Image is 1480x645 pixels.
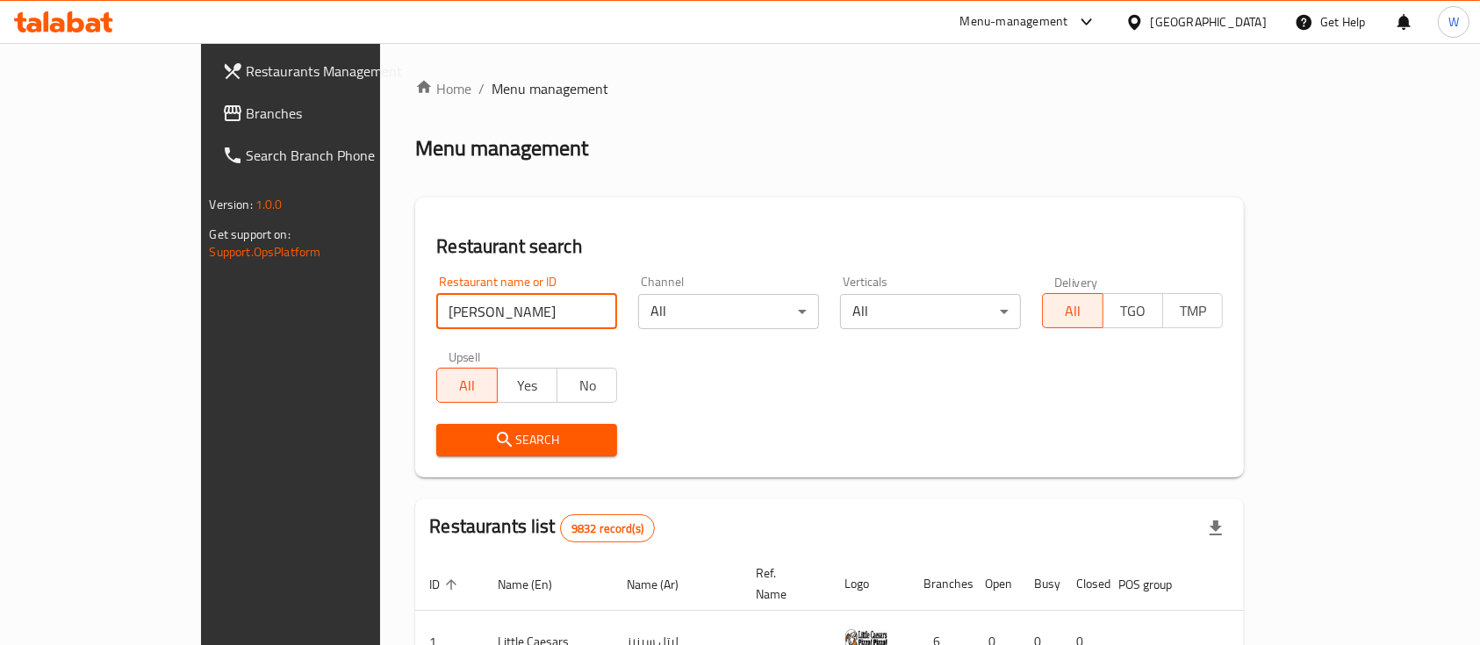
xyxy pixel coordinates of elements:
label: Delivery [1054,276,1098,288]
span: No [564,373,610,398]
h2: Restaurants list [429,513,655,542]
button: TGO [1103,293,1163,328]
div: All [840,294,1021,329]
a: Search Branch Phone [208,134,449,176]
span: Search Branch Phone [247,145,435,166]
label: Upsell [449,350,481,362]
th: Branches [909,557,971,611]
a: Restaurants Management [208,50,449,92]
span: Name (En) [498,574,575,595]
span: Branches [247,103,435,124]
div: [GEOGRAPHIC_DATA] [1151,12,1267,32]
button: No [557,368,617,403]
span: Name (Ar) [627,574,701,595]
th: Logo [830,557,909,611]
div: All [638,294,819,329]
h2: Menu management [415,134,588,162]
span: 1.0.0 [255,193,283,216]
span: ID [429,574,463,595]
span: Restaurants Management [247,61,435,82]
button: Search [436,424,617,456]
button: All [1042,293,1103,328]
span: Yes [505,373,550,398]
span: Search [450,429,603,451]
span: 9832 record(s) [561,520,654,537]
div: Total records count [560,514,655,542]
button: All [436,368,497,403]
th: Open [971,557,1020,611]
button: TMP [1162,293,1223,328]
div: Export file [1195,507,1237,549]
h2: Restaurant search [436,233,1223,260]
input: Search for restaurant name or ID.. [436,294,617,329]
span: TMP [1170,298,1216,324]
span: Ref. Name [756,563,809,605]
button: Yes [497,368,557,403]
a: Branches [208,92,449,134]
span: Get support on: [210,223,291,246]
span: All [1050,298,1096,324]
span: Menu management [492,78,608,99]
th: Closed [1062,557,1104,611]
th: Busy [1020,557,1062,611]
span: POS group [1118,574,1195,595]
li: / [478,78,485,99]
span: Version: [210,193,253,216]
span: TGO [1110,298,1156,324]
span: All [444,373,490,398]
nav: breadcrumb [415,78,1244,99]
div: Menu-management [960,11,1068,32]
a: Support.OpsPlatform [210,240,321,263]
span: W [1448,12,1459,32]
